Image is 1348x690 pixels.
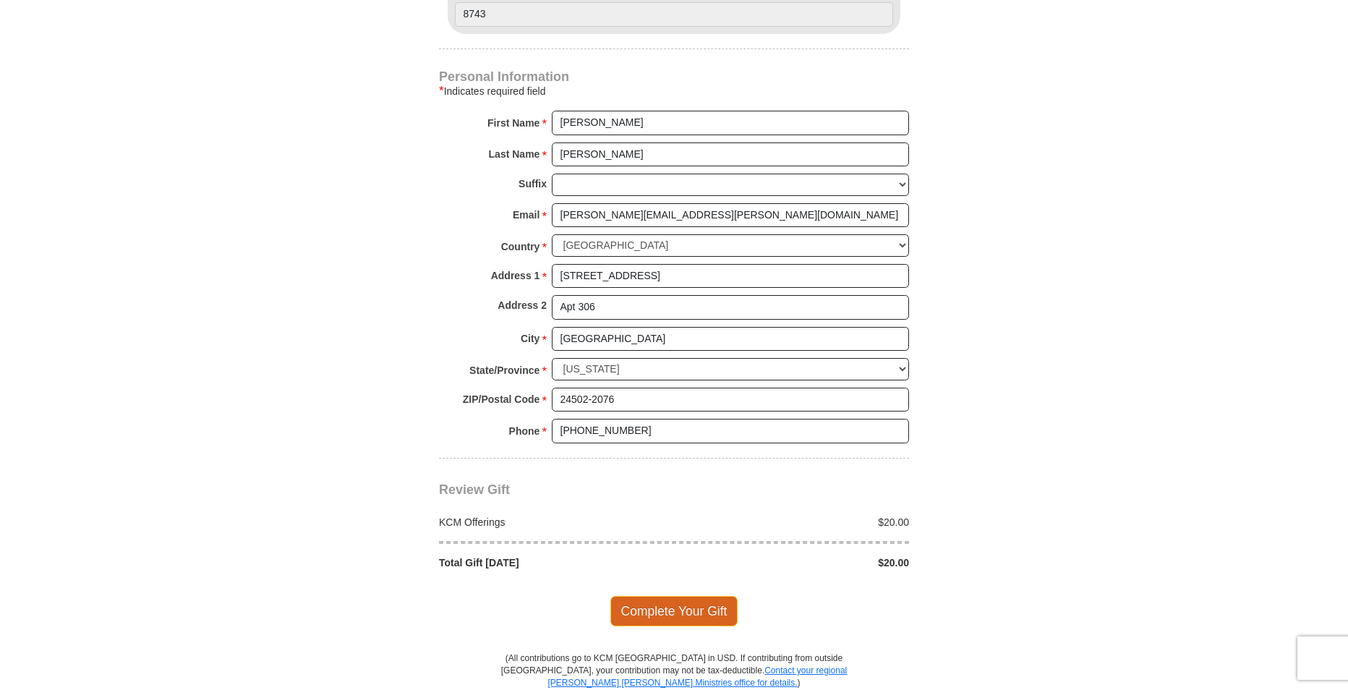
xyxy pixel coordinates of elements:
input: Last 4 [455,2,893,27]
strong: Suffix [519,174,547,194]
div: $20.00 [674,555,917,570]
strong: Last Name [489,144,540,164]
strong: Address 1 [491,265,540,286]
span: Complete Your Gift [610,596,738,626]
strong: State/Province [469,360,539,380]
div: Total Gift [DATE] [432,555,675,570]
div: Indicates required field [439,82,909,100]
div: $20.00 [674,515,917,529]
strong: Address 2 [498,295,547,315]
span: Review Gift [439,482,510,497]
h4: Personal Information [439,71,909,82]
strong: Phone [509,421,540,441]
strong: Email [513,205,539,225]
strong: ZIP/Postal Code [463,389,540,409]
div: KCM Offerings [432,515,675,529]
strong: First Name [487,113,539,133]
strong: Country [501,237,540,257]
strong: City [521,328,539,349]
